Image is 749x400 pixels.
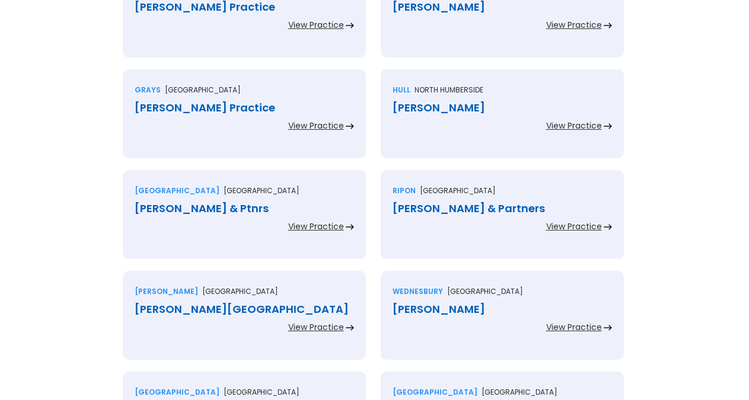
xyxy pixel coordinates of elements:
[288,220,344,232] div: View Practice
[381,170,624,271] a: Ripon[GEOGRAPHIC_DATA][PERSON_NAME] & PartnersView Practice
[135,386,219,398] div: [GEOGRAPHIC_DATA]
[135,203,354,215] div: [PERSON_NAME] & Ptnrs
[288,19,344,31] div: View Practice
[288,120,344,132] div: View Practice
[224,185,299,197] p: [GEOGRAPHIC_DATA]
[123,170,366,271] a: [GEOGRAPHIC_DATA][GEOGRAPHIC_DATA][PERSON_NAME] & PtnrsView Practice
[135,303,354,315] div: [PERSON_NAME][GEOGRAPHIC_DATA]
[546,120,602,132] div: View Practice
[381,271,624,372] a: Wednesbury[GEOGRAPHIC_DATA][PERSON_NAME]View Practice
[546,19,602,31] div: View Practice
[546,220,602,232] div: View Practice
[393,386,477,398] div: [GEOGRAPHIC_DATA]
[135,102,354,114] div: [PERSON_NAME] Practice
[393,185,416,197] div: Ripon
[393,1,612,13] div: [PERSON_NAME]
[546,321,602,333] div: View Practice
[415,84,483,96] p: North humberside
[393,303,612,315] div: [PERSON_NAME]
[135,185,219,197] div: [GEOGRAPHIC_DATA]
[123,69,366,170] a: Grays[GEOGRAPHIC_DATA][PERSON_NAME] PracticeView Practice
[135,1,354,13] div: [PERSON_NAME] Practice
[123,271,366,372] a: [PERSON_NAME][GEOGRAPHIC_DATA][PERSON_NAME][GEOGRAPHIC_DATA]View Practice
[165,84,241,96] p: [GEOGRAPHIC_DATA]
[288,321,344,333] div: View Practice
[224,386,299,398] p: [GEOGRAPHIC_DATA]
[393,286,443,297] div: Wednesbury
[420,185,496,197] p: [GEOGRAPHIC_DATA]
[202,286,278,297] p: [GEOGRAPHIC_DATA]
[447,286,523,297] p: [GEOGRAPHIC_DATA]
[381,69,624,170] a: HullNorth humberside[PERSON_NAME]View Practice
[135,286,198,297] div: [PERSON_NAME]
[393,102,612,114] div: [PERSON_NAME]
[393,203,612,215] div: [PERSON_NAME] & Partners
[135,84,161,96] div: Grays
[482,386,557,398] p: [GEOGRAPHIC_DATA]
[393,84,410,96] div: Hull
